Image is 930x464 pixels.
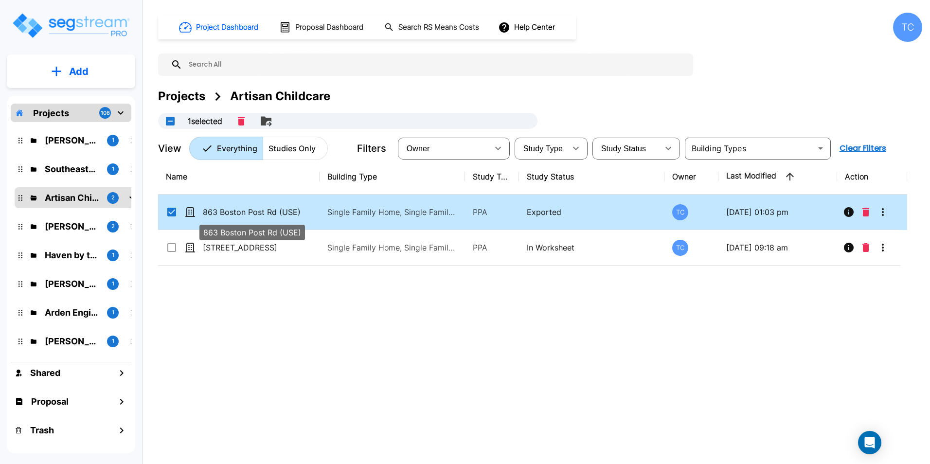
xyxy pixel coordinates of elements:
[161,111,180,131] button: UnSelectAll
[275,17,369,37] button: Proposal Dashboard
[203,206,300,218] p: 863 Boston Post Rd (USE)
[473,242,511,253] p: PPA
[230,88,330,105] div: Artisan Childcare
[601,144,646,153] span: Study Status
[111,194,115,202] p: 2
[496,18,559,36] button: Help Center
[203,227,301,238] p: 863 Boston Post Rd (USE)
[357,141,386,156] p: Filters
[256,111,276,131] button: Move
[327,242,459,253] p: Single Family Home, Single Family Home Site
[45,162,99,176] p: Southeastern General Contractors
[380,18,484,37] button: Search RS Means Costs
[523,144,563,153] span: Study Type
[33,107,69,120] p: Projects
[31,395,69,408] h1: Proposal
[112,280,114,288] p: 1
[203,242,300,253] p: [STREET_ADDRESS]
[7,57,135,86] button: Add
[196,22,258,33] h1: Project Dashboard
[873,202,893,222] button: More-Options
[217,143,257,154] p: Everything
[158,141,181,156] p: View
[594,135,659,162] div: Select
[158,159,320,195] th: Name
[112,136,114,144] p: 1
[726,242,829,253] p: [DATE] 09:18 am
[11,12,130,39] img: Logo
[672,204,688,220] div: TC
[836,139,890,158] button: Clear Filters
[839,202,858,222] button: Info
[234,113,249,129] button: Delete
[517,135,566,162] div: Select
[268,143,316,154] p: Studies Only
[295,22,363,33] h1: Proposal Dashboard
[175,17,264,38] button: Project Dashboard
[858,202,873,222] button: Delete
[407,144,430,153] span: Owner
[188,115,222,127] p: 1 selected
[320,159,465,195] th: Building Type
[45,220,99,233] p: Louis Chiasson
[263,137,328,160] button: Studies Only
[858,238,873,257] button: Delete
[688,142,812,155] input: Building Types
[111,222,115,231] p: 2
[45,306,99,319] p: Arden Engineering Improvements
[839,238,858,257] button: Info
[69,64,89,79] p: Add
[519,159,664,195] th: Study Status
[182,54,688,76] input: Search All
[473,206,511,218] p: PPA
[465,159,519,195] th: Study Type
[726,206,829,218] p: [DATE] 01:03 pm
[398,22,479,33] h1: Search RS Means Costs
[45,191,99,204] p: Artisan Childcare
[158,88,205,105] div: Projects
[858,431,881,454] div: Open Intercom Messenger
[400,135,488,162] div: Select
[672,240,688,256] div: TC
[873,238,893,257] button: More-Options
[189,137,328,160] div: Platform
[327,206,459,218] p: Single Family Home, Single Family Home Site
[112,165,114,173] p: 1
[718,159,837,195] th: Last Modified
[189,137,263,160] button: Everything
[30,424,54,437] h1: Trash
[527,242,657,253] p: In Worksheet
[527,206,657,218] p: Exported
[664,159,718,195] th: Owner
[45,134,99,147] p: Owen Tracey
[112,251,114,259] p: 1
[45,277,99,290] p: Chris Gilleland - 618 N Carolina Ave
[112,308,114,317] p: 1
[45,335,99,348] p: Burtons Grill - Wayne, PA
[814,142,827,155] button: Open
[837,159,907,195] th: Action
[45,249,99,262] p: Haven by the Sea
[112,337,114,345] p: 1
[893,13,922,42] div: TC
[101,109,110,117] p: 108
[30,366,60,379] h1: Shared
